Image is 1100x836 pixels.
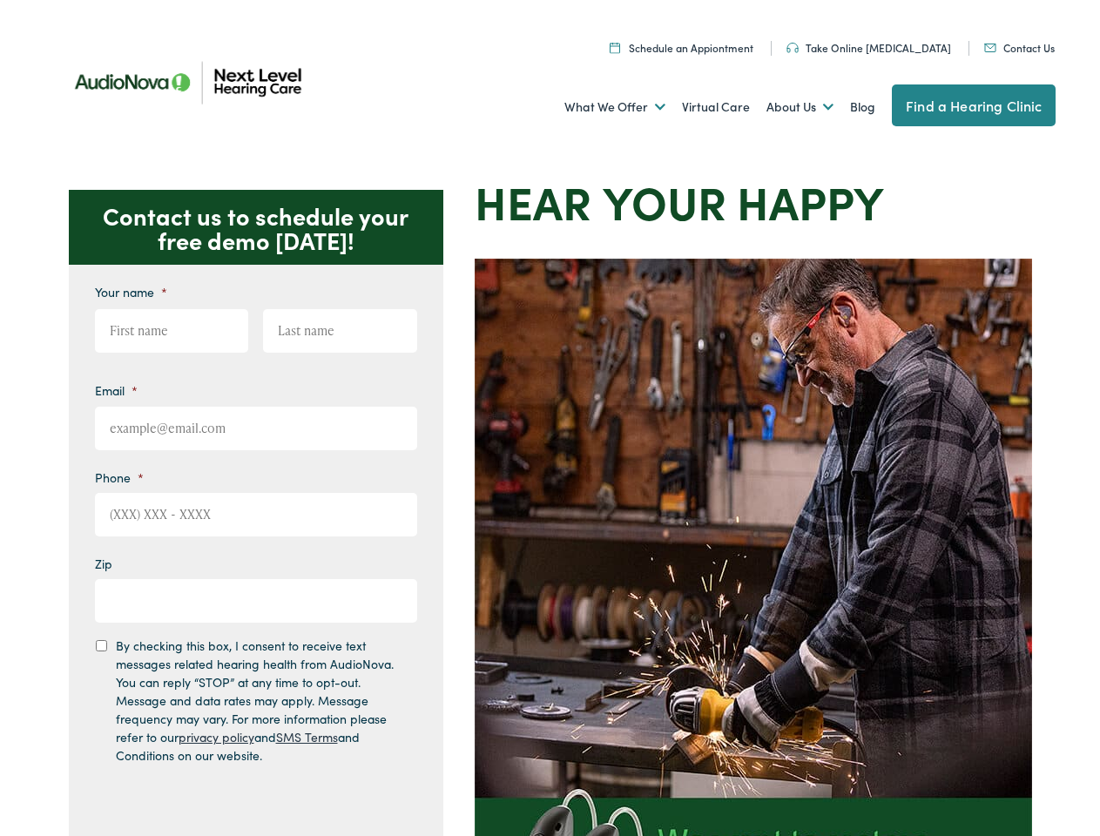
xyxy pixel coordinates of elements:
a: Blog [850,75,875,139]
a: Find a Hearing Clinic [892,84,1056,126]
img: An icon symbolizing headphones, colored in teal, suggests audio-related services or features. [786,43,799,53]
a: Contact Us [984,40,1055,55]
label: Zip [95,556,112,571]
a: Virtual Care [682,75,750,139]
label: Phone [95,469,144,485]
input: Last name [263,309,417,353]
a: Schedule an Appiontment [610,40,753,55]
a: What We Offer [564,75,665,139]
label: Your name [95,284,167,300]
input: (XXX) XXX - XXXX [95,493,417,536]
strong: your Happy [603,169,884,233]
input: First name [95,309,249,353]
p: Contact us to schedule your free demo [DATE]! [69,190,443,265]
a: About Us [766,75,833,139]
a: privacy policy [179,728,254,745]
img: Calendar icon representing the ability to schedule a hearing test or hearing aid appointment at N... [610,42,620,53]
input: example@email.com [95,407,417,450]
a: SMS Terms [276,728,338,745]
strong: Hear [475,169,591,233]
label: Email [95,382,138,398]
img: An icon representing mail communication is presented in a unique teal color. [984,44,996,52]
label: By checking this box, I consent to receive text messages related hearing health from AudioNova. Y... [116,637,402,765]
a: Take Online [MEDICAL_DATA] [786,40,951,55]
